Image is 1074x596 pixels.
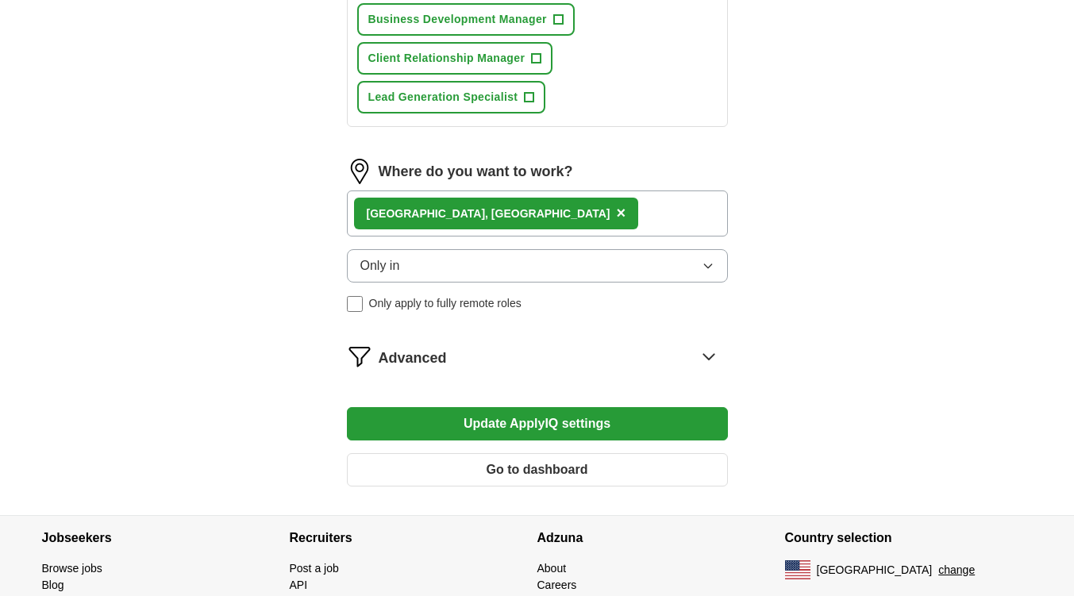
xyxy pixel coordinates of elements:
span: Advanced [379,348,447,369]
label: Where do you want to work? [379,161,573,183]
button: Go to dashboard [347,453,728,486]
span: Lead Generation Specialist [368,89,518,106]
img: US flag [785,560,810,579]
span: [GEOGRAPHIC_DATA] [817,562,933,579]
span: Client Relationship Manager [368,50,525,67]
a: About [537,562,567,575]
a: Blog [42,579,64,591]
span: Business Development Manager [368,11,547,28]
button: Lead Generation Specialist [357,81,546,113]
a: Post a job [290,562,339,575]
a: Careers [537,579,577,591]
button: change [938,562,975,579]
span: × [616,204,626,221]
span: Only apply to fully remote roles [369,295,522,312]
button: Only in [347,249,728,283]
button: Client Relationship Manager [357,42,553,75]
img: location.png [347,159,372,184]
span: Only in [360,256,400,275]
div: [GEOGRAPHIC_DATA], [GEOGRAPHIC_DATA] [367,206,610,222]
a: Browse jobs [42,562,102,575]
button: × [616,202,626,225]
h4: Country selection [785,516,1033,560]
button: Update ApplyIQ settings [347,407,728,440]
button: Business Development Manager [357,3,575,36]
img: filter [347,344,372,369]
a: API [290,579,308,591]
input: Only apply to fully remote roles [347,296,363,312]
